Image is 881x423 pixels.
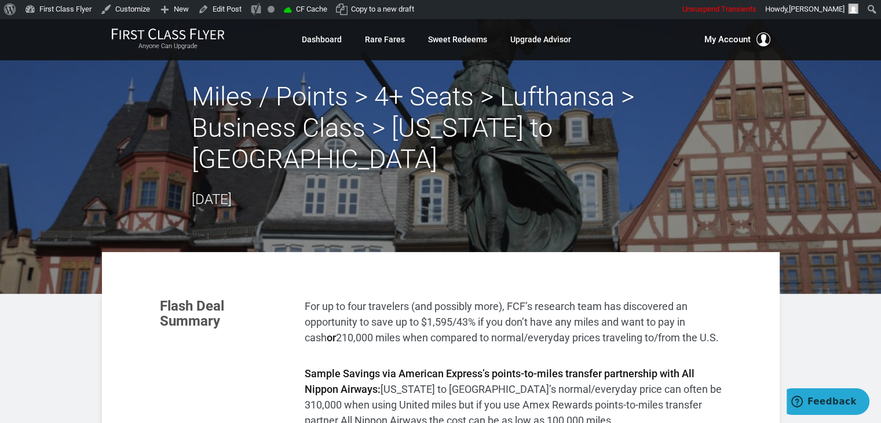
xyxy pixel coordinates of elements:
img: First Class Flyer [111,28,225,40]
a: Sweet Redeems [428,29,487,50]
a: Dashboard [302,29,342,50]
strong: Sample Savings via American Express’s points-to-miles transfer partnership with All Nippon Airways: [305,367,694,395]
strong: or [327,331,336,344]
button: My Account [704,32,770,46]
a: Upgrade Advisor [510,29,571,50]
h3: Flash Deal Summary [160,298,287,329]
span: [PERSON_NAME] [789,5,845,13]
span: Unsuspend Transients [682,5,756,13]
time: [DATE] [192,191,232,207]
small: Anyone Can Upgrade [111,42,225,50]
iframe: Opens a widget where you can find more information [787,388,869,417]
span: My Account [704,32,751,46]
a: Rare Fares [365,29,405,50]
a: First Class FlyerAnyone Can Upgrade [111,28,225,51]
p: For up to four travelers (and possibly more), FCF’s research team has discovered an opportunity t... [305,298,722,345]
h2: Miles / Points > 4+ Seats > Lufthansa > Business Class > [US_STATE] to [GEOGRAPHIC_DATA] [192,81,690,175]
